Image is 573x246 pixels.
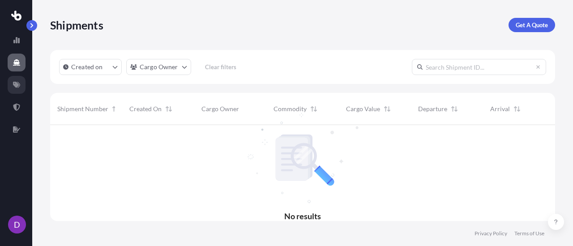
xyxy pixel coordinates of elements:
[512,104,522,114] button: Sort
[509,18,555,32] a: Get A Quote
[71,63,103,71] p: Created on
[449,104,460,114] button: Sort
[50,18,103,32] p: Shipments
[418,104,447,113] span: Departure
[490,104,510,113] span: Arrival
[516,21,548,29] p: Get A Quote
[201,104,239,113] span: Cargo Owner
[308,104,319,114] button: Sort
[57,104,108,113] span: Shipment Number
[274,104,307,113] span: Commodity
[382,104,393,114] button: Sort
[59,59,122,75] button: createdOn Filter options
[163,104,174,114] button: Sort
[140,63,178,71] p: Cargo Owner
[129,104,162,113] span: Created On
[475,230,507,237] a: Privacy Policy
[126,59,191,75] button: cargoOwner Filter options
[412,59,546,75] input: Search Shipment ID...
[205,63,236,71] p: Clear filters
[196,60,246,74] button: Clear filters
[14,220,20,229] span: D
[346,104,380,113] span: Cargo Value
[110,104,121,114] button: Sort
[514,230,544,237] a: Terms of Use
